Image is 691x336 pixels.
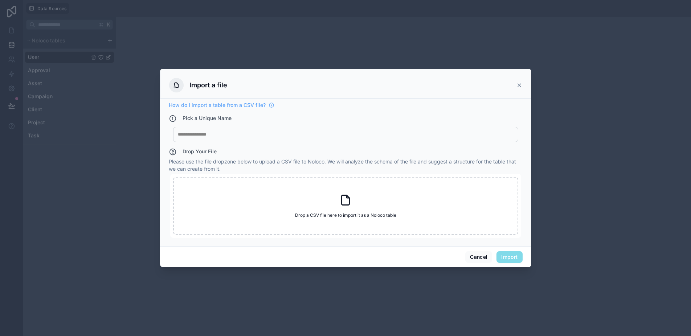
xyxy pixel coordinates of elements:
[183,115,232,123] h4: Pick a Unique Name
[169,148,523,241] div: Please use the file dropzone below to upload a CSV file to Noloco. We will analyze the schema of ...
[183,148,217,155] h4: Drop Your File
[465,251,492,263] button: Cancel
[169,101,274,109] a: How do I import a table from a CSV file?
[169,101,266,109] span: How do I import a table from a CSV file?
[295,212,396,218] span: Drop a CSV file here to import it as a Noloco table
[189,80,227,90] h3: Import a file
